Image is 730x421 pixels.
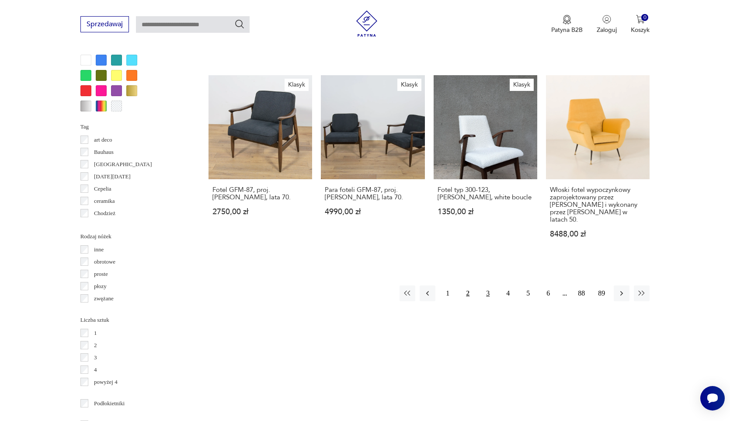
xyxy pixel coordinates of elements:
[212,186,308,201] h3: Fotel GFM-87, proj. [PERSON_NAME], lata 70.
[460,285,476,301] button: 2
[234,19,245,29] button: Szukaj
[597,26,617,34] p: Zaloguj
[440,285,455,301] button: 1
[551,26,583,34] p: Patyna B2B
[550,230,646,238] p: 8488,00 zł
[94,160,152,169] p: [GEOGRAPHIC_DATA]
[594,285,609,301] button: 89
[80,232,188,241] p: Rodzaj nóżek
[94,353,97,362] p: 3
[434,75,537,254] a: KlasykFotel typ 300-123, M. Puchała, white boucleFotel typ 300-123, [PERSON_NAME], white boucle13...
[520,285,536,301] button: 5
[94,196,115,206] p: ceramika
[94,294,114,303] p: zwężane
[551,15,583,34] a: Ikona medaluPatyna B2B
[80,315,188,325] p: Liczba sztuk
[325,208,421,216] p: 4990,00 zł
[94,245,104,254] p: inne
[438,208,533,216] p: 1350,00 zł
[631,26,650,34] p: Koszyk
[94,184,111,194] p: Cepelia
[551,15,583,34] button: Patyna B2B
[80,22,129,28] a: Sprzedawaj
[94,147,114,157] p: Bauhaus
[94,341,97,350] p: 2
[540,285,556,301] button: 6
[94,399,125,408] p: Podłokietniki
[80,122,188,132] p: Tag
[480,285,496,301] button: 3
[94,221,115,230] p: Ćmielów
[641,14,649,21] div: 0
[94,257,115,267] p: obrotowe
[700,386,725,411] iframe: Smartsupp widget button
[602,15,611,24] img: Ikonka użytkownika
[500,285,516,301] button: 4
[94,269,108,279] p: proste
[354,10,380,37] img: Patyna - sklep z meblami i dekoracjami vintage
[597,15,617,34] button: Zaloguj
[94,377,118,387] p: powyżej 4
[212,208,308,216] p: 2750,00 zł
[94,135,112,145] p: art deco
[321,75,424,254] a: KlasykPara foteli GFM-87, proj. J. Kędziorek, lata 70.Para foteli GFM-87, proj. [PERSON_NAME], la...
[636,15,645,24] img: Ikona koszyka
[80,16,129,32] button: Sprzedawaj
[546,75,650,254] a: Włoski fotel wypoczynkowy zaprojektowany przez Gigi Radice i wykonany przez Minotti w latach 50.W...
[325,186,421,201] h3: Para foteli GFM-87, proj. [PERSON_NAME], lata 70.
[94,282,107,291] p: płozy
[209,75,312,254] a: KlasykFotel GFM-87, proj. J. Kędziorek, lata 70.Fotel GFM-87, proj. [PERSON_NAME], lata 70.2750,0...
[94,209,115,218] p: Chodzież
[550,186,646,223] h3: Włoski fotel wypoczynkowy zaprojektowany przez [PERSON_NAME] i wykonany przez [PERSON_NAME] w lat...
[94,172,131,181] p: [DATE][DATE]
[94,328,97,338] p: 1
[438,186,533,201] h3: Fotel typ 300-123, [PERSON_NAME], white boucle
[574,285,589,301] button: 88
[94,365,97,375] p: 4
[563,15,571,24] img: Ikona medalu
[631,15,650,34] button: 0Koszyk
